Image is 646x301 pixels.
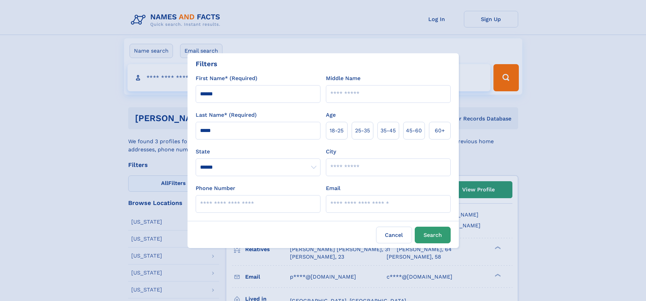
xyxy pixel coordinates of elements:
label: Email [326,184,340,192]
label: State [196,148,320,156]
span: 60+ [435,127,445,135]
div: Filters [196,59,217,69]
label: Last Name* (Required) [196,111,257,119]
span: 35‑45 [380,127,396,135]
label: Cancel [376,227,412,243]
label: Age [326,111,336,119]
label: City [326,148,336,156]
span: 18‑25 [330,127,344,135]
label: First Name* (Required) [196,74,257,82]
span: 45‑60 [406,127,422,135]
span: 25‑35 [355,127,370,135]
button: Search [415,227,451,243]
label: Middle Name [326,74,360,82]
label: Phone Number [196,184,235,192]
